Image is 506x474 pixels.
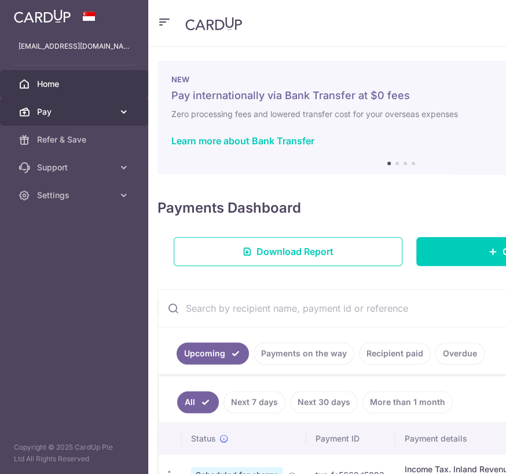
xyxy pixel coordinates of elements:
[37,134,113,145] span: Refer & Save
[157,198,301,218] h4: Payments Dashboard
[177,342,249,364] a: Upcoming
[290,391,358,413] a: Next 30 days
[359,342,431,364] a: Recipient paid
[37,162,113,173] span: Support
[223,391,285,413] a: Next 7 days
[362,391,453,413] a: More than 1 month
[171,135,314,147] a: Learn more about Bank Transfer
[185,17,242,31] img: CardUp
[19,41,130,52] p: [EMAIL_ADDRESS][DOMAIN_NAME]
[435,342,485,364] a: Overdue
[306,424,395,454] th: Payment ID
[37,78,113,90] span: Home
[191,433,216,444] span: Status
[174,237,402,266] a: Download Report
[37,189,113,201] span: Settings
[177,391,219,413] a: All
[14,9,71,23] img: CardUp
[256,245,333,258] span: Download Report
[254,342,354,364] a: Payments on the way
[37,106,113,118] span: Pay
